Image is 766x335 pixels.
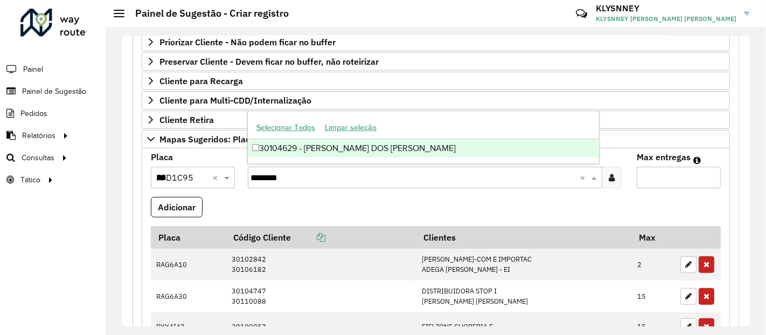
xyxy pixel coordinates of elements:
label: Placa [151,151,173,163]
a: Cliente para Recarga [142,72,730,90]
td: 30104747 30110088 [226,281,416,312]
span: Cliente Retira [159,115,214,124]
span: Relatórios [22,130,55,141]
a: Mapas Sugeridos: Placa-Cliente [142,130,730,148]
span: Clear all [212,171,221,184]
span: Mapas Sugeridos: Placa-Cliente [159,135,286,143]
a: Contato Rápido [570,2,593,25]
span: Painel [23,64,43,75]
td: 15 [632,281,675,312]
button: Limpar seleção [320,119,381,136]
a: Preservar Cliente - Devem ficar no buffer, não roteirizar [142,52,730,71]
td: 30102842 30106182 [226,249,416,281]
span: Cliente para Recarga [159,77,243,85]
label: Max entregas [637,151,691,163]
td: RAG6A30 [151,281,226,312]
td: 2 [632,249,675,281]
span: Cliente para Multi-CDD/Internalização [159,96,311,105]
th: Clientes [416,226,631,249]
div: 30104629 - [PERSON_NAME] DOS [PERSON_NAME] [248,139,599,158]
td: DISTRIBUIDORA STOP I [PERSON_NAME] [PERSON_NAME] [416,281,631,312]
ng-dropdown-panel: Options list [247,111,600,164]
th: Placa [151,226,226,249]
a: Cliente Retira [142,111,730,129]
a: Copiar [291,232,325,243]
span: Tático [20,174,40,186]
a: Cliente para Multi-CDD/Internalização [142,91,730,110]
a: Priorizar Cliente - Não podem ficar no buffer [142,33,730,51]
span: Painel de Sugestão [22,86,86,97]
button: Selecionar Todos [252,119,320,136]
th: Max [632,226,675,249]
span: Pedidos [20,108,47,119]
em: Máximo de clientes que serão colocados na mesma rota com os clientes informados [693,156,701,165]
button: Adicionar [151,197,203,217]
th: Código Cliente [226,226,416,249]
span: Priorizar Cliente - Não podem ficar no buffer [159,38,336,46]
h3: KLYSNNEY [596,3,736,13]
span: Consultas [22,152,54,163]
h2: Painel de Sugestão - Criar registro [124,8,289,19]
span: Clear all [580,171,589,184]
span: Preservar Cliente - Devem ficar no buffer, não roteirizar [159,57,379,66]
td: RAG6A10 [151,249,226,281]
td: [PERSON_NAME]-COM E IMPORTAC ADEGA [PERSON_NAME] - EI [416,249,631,281]
span: KLYSNNEY [PERSON_NAME] [PERSON_NAME] [596,14,736,24]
